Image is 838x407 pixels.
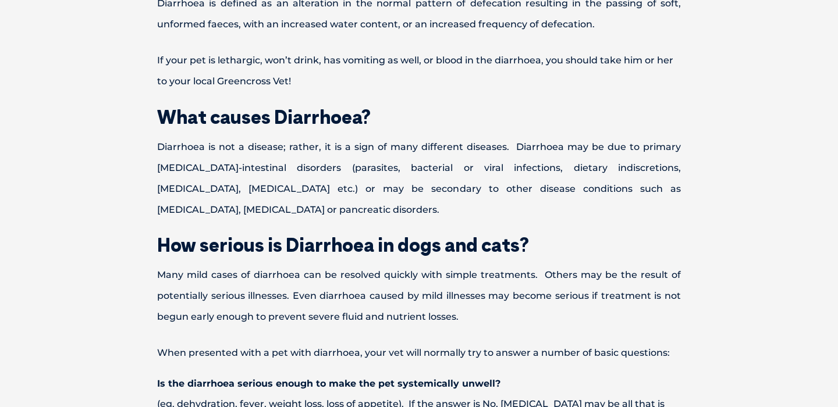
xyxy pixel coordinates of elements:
p: Many mild cases of diarrhoea can be resolved quickly with simple treatments. Others may be the re... [116,265,722,327]
h4: Is the diarrhoea serious enough to make the pet systemically unwell? [116,379,722,388]
p: When presented with a pet with diarrhoea, your vet will normally try to answer a number of basic ... [116,342,722,363]
h2: What causes Diarrhoea? [116,108,722,126]
p: If your pet is lethargic, won’t drink, has vomiting as well, or blood in the diarrhoea, you shoul... [116,50,722,92]
p: Diarrhoea is not a disease; rather, it is a sign of many different diseases. Diarrhoea may be due... [116,137,722,220]
h2: How serious is Diarrhoea in dogs and cats? [116,235,722,254]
